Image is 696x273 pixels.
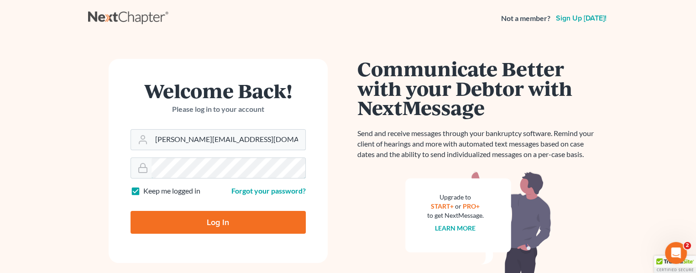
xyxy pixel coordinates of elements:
a: Forgot your password? [231,186,306,195]
div: TrustedSite Certified [654,256,696,273]
span: 2 [684,242,691,249]
div: Upgrade to [427,193,484,202]
a: Sign up [DATE]! [554,15,608,22]
a: PRO+ [463,202,480,210]
iframe: Intercom live chat [665,242,687,264]
label: Keep me logged in [143,186,200,196]
p: Please log in to your account [131,104,306,115]
p: Send and receive messages through your bankruptcy software. Remind your client of hearings and mo... [357,128,599,160]
input: Log In [131,211,306,234]
span: or [455,202,461,210]
a: Learn more [435,224,476,232]
strong: Not a member? [501,13,550,24]
div: to get NextMessage. [427,211,484,220]
h1: Welcome Back! [131,81,306,100]
a: START+ [431,202,454,210]
h1: Communicate Better with your Debtor with NextMessage [357,59,599,117]
input: Email Address [152,130,305,150]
